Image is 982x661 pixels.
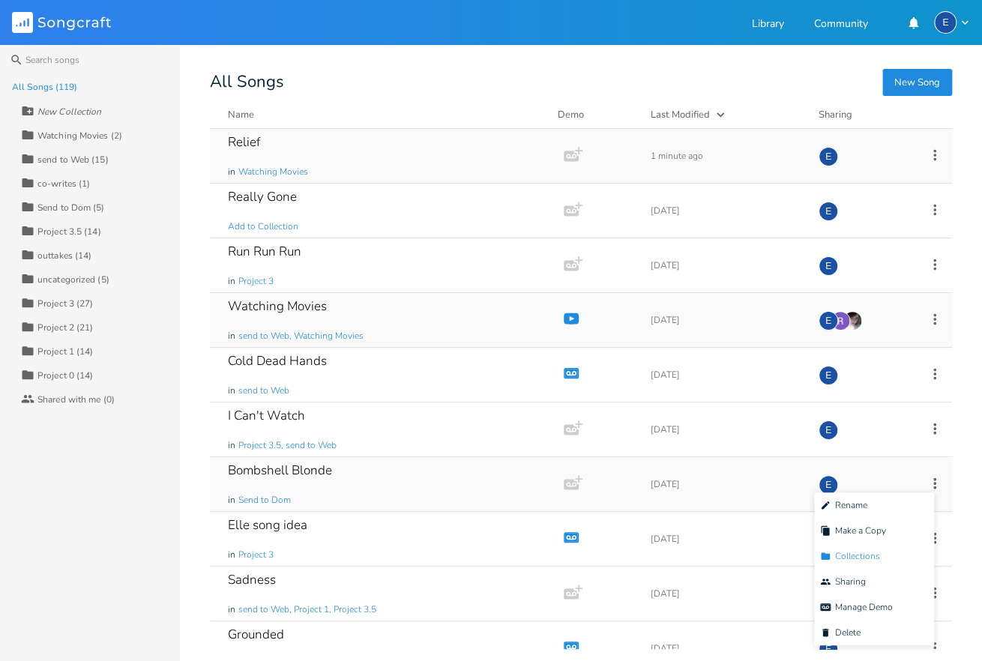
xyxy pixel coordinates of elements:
span: Make a Copy [820,525,886,536]
div: Demo [558,107,633,122]
div: I Can't Watch [228,409,305,422]
span: in [228,384,235,397]
div: send to Web (15) [37,155,109,164]
button: Name [228,107,540,122]
div: Project 3.5 (14) [37,227,101,236]
span: Watching Movies [238,166,308,178]
div: Last Modified [651,108,710,121]
div: Bombshell Blonde [228,464,332,477]
div: Project 3 (27) [37,299,93,308]
div: Project 1 (14) [37,347,93,356]
div: Really Gone [228,190,297,203]
span: Project 3 [238,549,274,561]
div: Erin Nicole [819,420,838,440]
div: 1 minute ago [651,151,801,160]
div: Watching Movies [228,300,327,313]
span: Send to Dom [238,494,291,507]
div: Erin Nicole [819,475,838,495]
span: Collections [820,551,880,561]
span: send to Web, Project 1, Project 3.5 [238,603,376,616]
img: Robert Learst [831,311,850,330]
span: in [228,549,235,561]
span: in [228,166,235,178]
button: E [934,11,970,34]
span: in [228,330,235,342]
span: Sharing [820,576,866,587]
span: Manage Demo [820,602,893,612]
div: Erin Nicole [819,202,838,221]
div: [DATE] [651,261,801,270]
button: New Song [882,69,952,96]
a: Community [814,19,868,31]
div: [DATE] [651,206,801,215]
div: Grounded [228,628,284,641]
img: Elle Morgan [843,311,862,330]
div: Erin Nicole [819,147,838,166]
span: Add to Collection [228,220,298,233]
div: Elle song idea [228,519,307,531]
div: Erin Nicole [819,366,838,385]
span: in [228,603,235,616]
span: send to Web [238,384,289,397]
span: Project 3.5, send to Web [238,439,337,452]
div: [DATE] [651,370,801,379]
div: New Collection [37,107,101,116]
span: send to Web, Watching Movies [238,330,364,342]
div: Name [228,108,254,121]
div: Sadness [228,573,276,586]
div: All Songs [210,75,952,89]
span: Project 3 [238,275,274,288]
div: Cold Dead Hands [228,354,327,367]
div: [DATE] [651,589,801,598]
div: Project 0 (14) [37,371,93,380]
div: Erin Nicole [819,256,838,276]
div: co-writes (1) [37,179,90,188]
div: Erin Nicole [934,11,957,34]
button: Last Modified [651,107,801,122]
div: [DATE] [651,480,801,489]
span: in [228,275,235,288]
div: [DATE] [651,316,801,325]
div: [DATE] [651,644,801,653]
span: in [228,494,235,507]
a: Library [752,19,784,31]
div: Run Run Run [228,245,301,258]
span: Rename [820,500,867,510]
div: Project 2 (21) [37,323,93,332]
div: [DATE] [651,425,801,434]
div: Relief [228,136,260,148]
div: outtakes (14) [37,251,91,260]
div: All Songs (119) [12,82,78,91]
div: Erin Nicole [819,311,838,330]
div: uncategorized (5) [37,275,109,284]
span: Delete [820,627,861,638]
div: Shared with me (0) [37,395,115,404]
div: [DATE] [651,534,801,543]
span: in [228,439,235,452]
div: Watching Movies (2) [37,131,122,140]
div: Sharing [819,107,909,122]
div: Send to Dom (5) [37,203,105,212]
